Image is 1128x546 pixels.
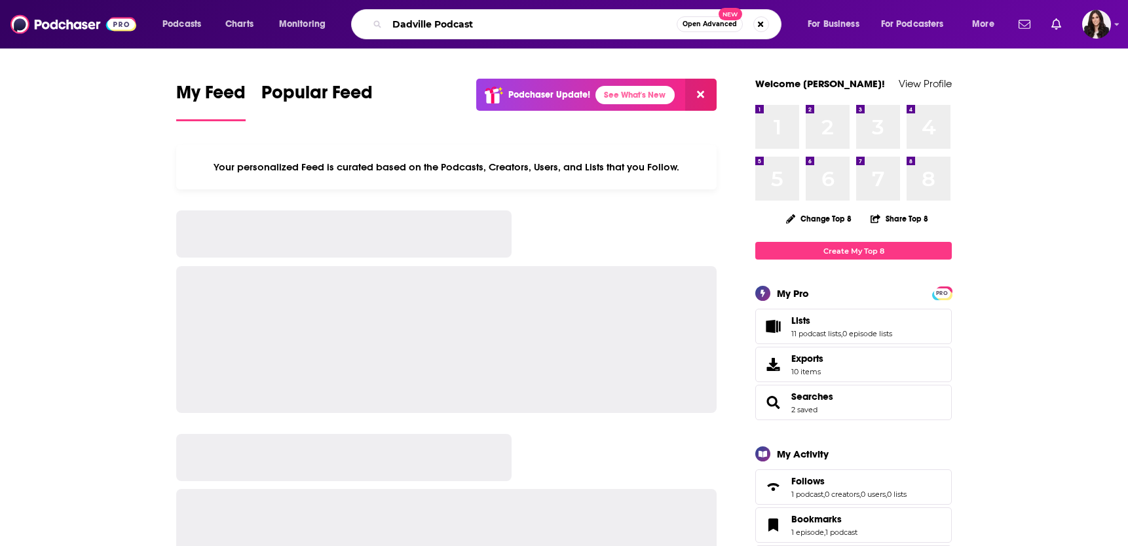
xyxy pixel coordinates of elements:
span: Monitoring [279,15,326,33]
span: , [824,528,825,537]
span: New [719,8,742,20]
a: 11 podcast lists [791,329,841,338]
a: Bookmarks [760,516,786,534]
span: Lists [755,309,952,344]
span: Podcasts [162,15,201,33]
span: Exports [791,353,823,364]
span: More [972,15,994,33]
span: For Business [808,15,859,33]
a: Searches [760,393,786,412]
a: Show notifications dropdown [1013,13,1036,35]
a: Charts [217,14,261,35]
span: , [823,490,825,499]
button: open menu [153,14,218,35]
img: Podchaser - Follow, Share and Rate Podcasts [10,12,136,37]
a: Show notifications dropdown [1046,13,1066,35]
span: Follows [791,475,825,487]
a: Lists [791,315,892,326]
a: 2 saved [791,405,818,414]
p: Podchaser Update! [508,89,590,100]
button: Change Top 8 [778,210,859,227]
span: Lists [791,315,810,326]
a: Welcome [PERSON_NAME]! [755,77,885,90]
span: Bookmarks [791,513,842,525]
button: open menu [799,14,876,35]
a: Create My Top 8 [755,242,952,260]
a: Lists [760,317,786,336]
span: Exports [760,355,786,374]
a: Exports [755,347,952,382]
span: Follows [755,469,952,505]
a: 1 episode [791,528,824,537]
div: Your personalized Feed is curated based on the Podcasts, Creators, Users, and Lists that you Follow. [176,145,717,189]
a: 0 lists [887,490,907,499]
span: 10 items [791,367,823,376]
img: User Profile [1082,10,1111,39]
div: My Activity [777,448,829,460]
a: Follows [791,475,907,487]
span: Popular Feed [261,81,373,111]
span: Logged in as RebeccaShapiro [1082,10,1111,39]
div: My Pro [777,287,809,300]
a: Bookmarks [791,513,857,525]
button: open menu [963,14,1011,35]
button: open menu [270,14,343,35]
button: Share Top 8 [870,206,929,231]
a: 1 podcast [825,528,857,537]
span: For Podcasters [881,15,944,33]
a: 0 users [861,490,886,499]
a: Popular Feed [261,81,373,121]
span: Searches [755,385,952,420]
span: , [859,490,861,499]
span: Bookmarks [755,507,952,543]
span: Open Advanced [683,21,737,28]
span: My Feed [176,81,246,111]
span: , [841,329,842,338]
button: open menu [873,14,963,35]
a: PRO [934,288,950,298]
input: Search podcasts, credits, & more... [387,14,677,35]
button: Open AdvancedNew [677,16,743,32]
a: 0 episode lists [842,329,892,338]
button: Show profile menu [1082,10,1111,39]
a: View Profile [899,77,952,90]
span: PRO [934,288,950,298]
a: Searches [791,391,833,402]
a: 1 podcast [791,490,823,499]
span: , [886,490,887,499]
a: 0 creators [825,490,859,499]
a: Follows [760,478,786,496]
a: My Feed [176,81,246,121]
a: See What's New [595,86,675,104]
div: Search podcasts, credits, & more... [364,9,794,39]
span: Charts [225,15,254,33]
